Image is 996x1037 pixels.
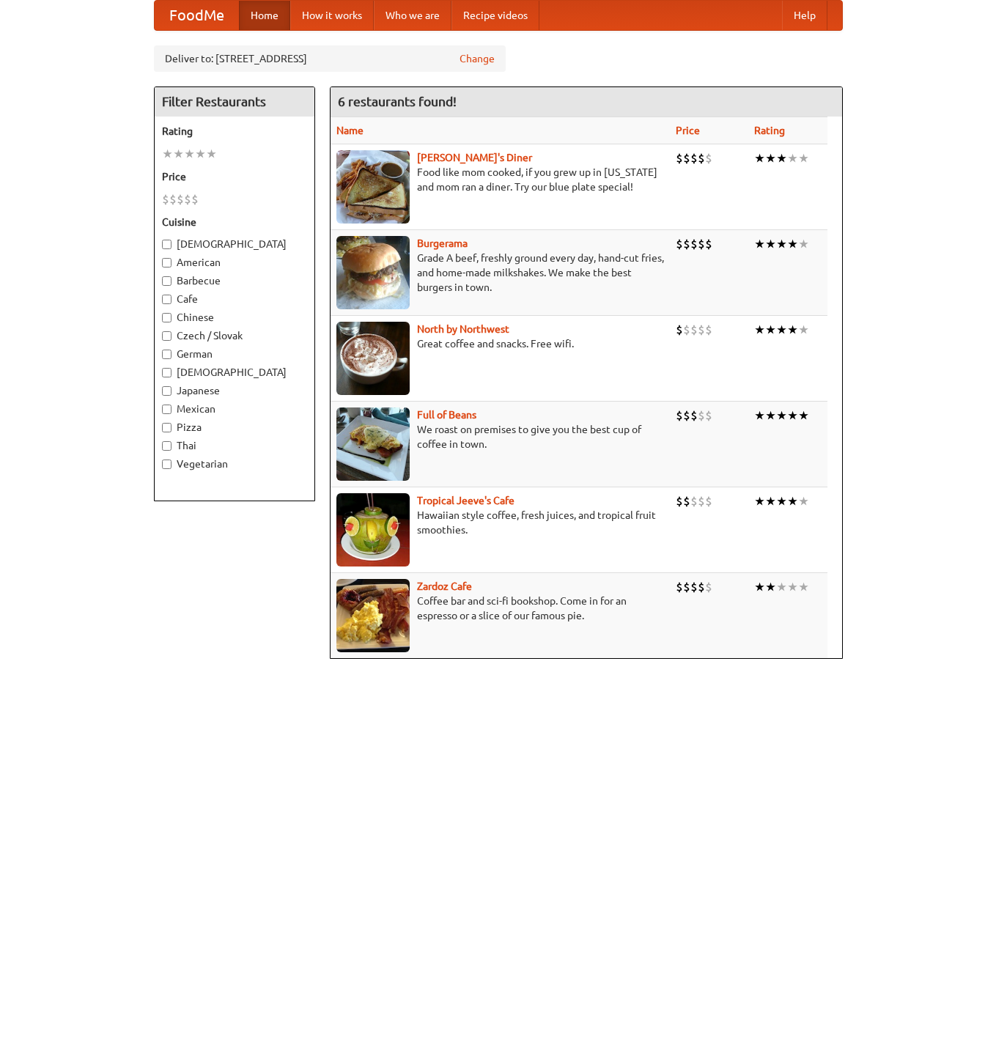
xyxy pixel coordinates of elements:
[162,383,307,398] label: Japanese
[754,493,765,509] li: ★
[798,493,809,509] li: ★
[162,169,307,184] h5: Price
[336,165,664,194] p: Food like mom cooked, if you grew up in [US_STATE] and mom ran a diner. Try our blue plate special!
[754,579,765,595] li: ★
[374,1,451,30] a: Who we are
[787,236,798,252] li: ★
[336,150,410,224] img: sallys.jpg
[765,236,776,252] li: ★
[162,240,171,249] input: [DEMOGRAPHIC_DATA]
[336,336,664,351] p: Great coffee and snacks. Free wifi.
[162,350,171,359] input: German
[676,236,683,252] li: $
[417,409,476,421] a: Full of Beans
[162,310,307,325] label: Chinese
[162,405,171,414] input: Mexican
[162,292,307,306] label: Cafe
[195,146,206,162] li: ★
[162,258,171,267] input: American
[698,236,705,252] li: $
[162,438,307,453] label: Thai
[765,407,776,424] li: ★
[698,407,705,424] li: $
[705,493,712,509] li: $
[698,322,705,338] li: $
[155,87,314,117] h4: Filter Restaurants
[162,386,171,396] input: Japanese
[162,191,169,207] li: $
[239,1,290,30] a: Home
[698,150,705,166] li: $
[776,236,787,252] li: ★
[162,255,307,270] label: American
[417,152,532,163] a: [PERSON_NAME]'s Diner
[787,407,798,424] li: ★
[336,407,410,481] img: beans.jpg
[162,460,171,469] input: Vegetarian
[776,493,787,509] li: ★
[676,579,683,595] li: $
[451,1,539,30] a: Recipe videos
[162,328,307,343] label: Czech / Slovak
[162,368,171,377] input: [DEMOGRAPHIC_DATA]
[338,95,457,108] ng-pluralize: 6 restaurants found!
[162,237,307,251] label: [DEMOGRAPHIC_DATA]
[162,276,171,286] input: Barbecue
[705,579,712,595] li: $
[162,420,307,435] label: Pizza
[336,422,664,451] p: We roast on premises to give you the best cup of coffee in town.
[676,322,683,338] li: $
[336,594,664,623] p: Coffee bar and sci-fi bookshop. Come in for an espresso or a slice of our famous pie.
[162,457,307,471] label: Vegetarian
[676,407,683,424] li: $
[191,191,199,207] li: $
[676,493,683,509] li: $
[690,579,698,595] li: $
[683,236,690,252] li: $
[336,251,664,295] p: Grade A beef, freshly ground every day, hand-cut fries, and home-made milkshakes. We make the bes...
[162,365,307,380] label: [DEMOGRAPHIC_DATA]
[690,236,698,252] li: $
[798,150,809,166] li: ★
[417,495,514,506] a: Tropical Jeeve's Cafe
[782,1,827,30] a: Help
[776,579,787,595] li: ★
[162,273,307,288] label: Barbecue
[798,579,809,595] li: ★
[162,124,307,139] h5: Rating
[336,322,410,395] img: north.jpg
[787,322,798,338] li: ★
[162,423,171,432] input: Pizza
[690,150,698,166] li: $
[705,236,712,252] li: $
[754,322,765,338] li: ★
[417,580,472,592] a: Zardoz Cafe
[754,125,785,136] a: Rating
[683,579,690,595] li: $
[776,407,787,424] li: ★
[173,146,184,162] li: ★
[690,493,698,509] li: $
[698,493,705,509] li: $
[154,45,506,72] div: Deliver to: [STREET_ADDRESS]
[162,331,171,341] input: Czech / Slovak
[690,322,698,338] li: $
[765,150,776,166] li: ★
[765,322,776,338] li: ★
[683,407,690,424] li: $
[754,407,765,424] li: ★
[683,493,690,509] li: $
[162,313,171,322] input: Chinese
[690,407,698,424] li: $
[162,215,307,229] h5: Cuisine
[162,402,307,416] label: Mexican
[417,237,468,249] a: Burgerama
[754,236,765,252] li: ★
[776,322,787,338] li: ★
[155,1,239,30] a: FoodMe
[336,125,364,136] a: Name
[683,150,690,166] li: $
